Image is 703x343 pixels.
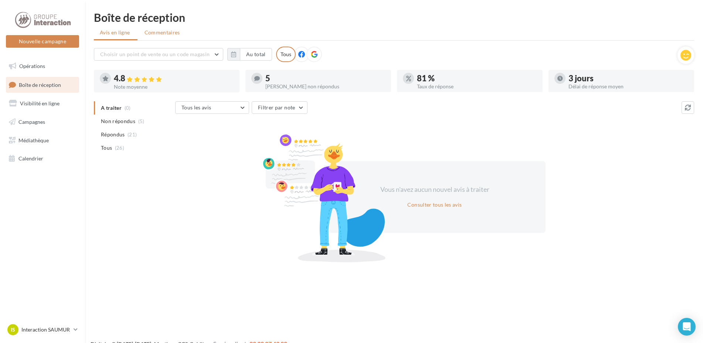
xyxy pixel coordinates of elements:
[4,77,81,93] a: Boîte de réception
[568,74,688,82] div: 3 jours
[4,151,81,166] a: Calendrier
[404,200,465,209] button: Consulter tous les avis
[175,101,249,114] button: Tous les avis
[4,96,81,111] a: Visibilité en ligne
[240,48,272,61] button: Au total
[18,155,43,162] span: Calendrier
[101,131,125,138] span: Répondus
[252,101,308,114] button: Filtrer par note
[4,58,81,74] a: Opérations
[417,74,537,82] div: 81 %
[101,118,135,125] span: Non répondus
[18,119,45,125] span: Campagnes
[19,63,45,69] span: Opérations
[21,326,71,333] p: Interaction SAUMUR
[6,323,79,337] a: IS Interaction SAUMUR
[11,326,15,333] span: IS
[128,132,137,137] span: (21)
[94,48,223,61] button: Choisir un point de vente ou un code magasin
[6,35,79,48] button: Nouvelle campagne
[678,318,696,336] div: Open Intercom Messenger
[265,84,385,89] div: [PERSON_NAME] non répondus
[101,144,112,152] span: Tous
[114,74,234,83] div: 4.8
[138,118,145,124] span: (5)
[94,12,694,23] div: Boîte de réception
[568,84,688,89] div: Délai de réponse moyen
[20,100,60,106] span: Visibilité en ligne
[114,84,234,89] div: Note moyenne
[4,133,81,148] a: Médiathèque
[276,47,296,62] div: Tous
[181,104,211,111] span: Tous les avis
[227,48,272,61] button: Au total
[4,114,81,130] a: Campagnes
[19,81,61,88] span: Boîte de réception
[100,51,210,57] span: Choisir un point de vente ou un code magasin
[265,74,385,82] div: 5
[145,29,180,36] span: Commentaires
[371,185,498,194] div: Vous n'avez aucun nouvel avis à traiter
[18,137,49,143] span: Médiathèque
[417,84,537,89] div: Taux de réponse
[115,145,124,151] span: (26)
